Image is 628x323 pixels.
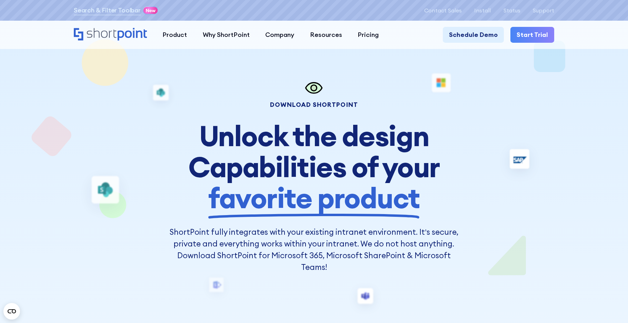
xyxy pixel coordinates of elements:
a: Pricing [350,27,387,42]
iframe: Chat Widget [504,243,628,323]
span: favorite product [208,182,420,213]
a: Why ShortPoint [195,27,258,42]
p: ShortPoint fully integrates with your existing intranet environment. It’s secure, private and eve... [167,226,461,273]
a: Company [257,27,302,42]
div: Download Shortpoint [167,102,461,108]
a: Contact Sales [424,7,462,13]
a: Start Trial [510,27,554,42]
h1: Unlock the design Capabilities of your [167,120,461,213]
a: Home [74,28,147,42]
div: Company [265,30,294,39]
a: Resources [302,27,350,42]
a: Support [533,7,554,13]
a: Status [504,7,520,13]
a: Schedule Demo [443,27,504,42]
a: Product [154,27,195,42]
a: Install [474,7,491,13]
div: Why ShortPoint [203,30,250,39]
div: Resources [310,30,342,39]
button: Open CMP widget [3,303,20,320]
div: Pricing [358,30,379,39]
a: Search & Filter Toolbar [74,6,141,15]
div: Product [162,30,187,39]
